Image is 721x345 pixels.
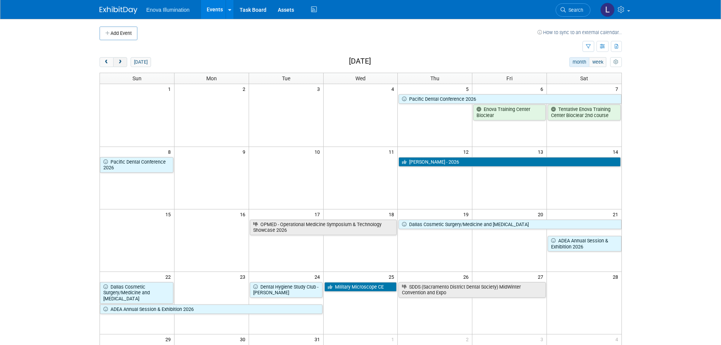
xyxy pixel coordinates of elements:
[250,220,397,235] a: OPMED - Operational Medicine Symposium & Technology Showcase 2026
[282,75,290,81] span: Tue
[391,84,397,94] span: 4
[146,7,190,13] span: Enova Illumination
[548,236,621,251] a: ADEA Annual Session & Exhibition 2026
[165,334,174,344] span: 29
[165,209,174,219] span: 15
[614,60,618,65] i: Personalize Calendar
[239,334,249,344] span: 30
[113,57,127,67] button: next
[399,157,620,167] a: [PERSON_NAME] - 2026
[349,57,371,66] h2: [DATE]
[612,147,621,156] span: 14
[132,75,142,81] span: Sun
[242,84,249,94] span: 2
[100,282,173,304] a: Dallas Cosmetic Surgery/Medicine and [MEDICAL_DATA]
[100,57,114,67] button: prev
[250,282,322,298] a: Dental Hygiene Study Club - [PERSON_NAME]
[167,84,174,94] span: 1
[462,147,472,156] span: 12
[100,304,322,314] a: ADEA Annual Session & Exhibition 2026
[314,147,323,156] span: 10
[316,84,323,94] span: 3
[540,84,547,94] span: 6
[206,75,217,81] span: Mon
[537,209,547,219] span: 20
[314,272,323,281] span: 24
[100,6,137,14] img: ExhibitDay
[131,57,151,67] button: [DATE]
[615,84,621,94] span: 7
[462,272,472,281] span: 26
[399,282,546,298] a: SDDS (Sacramento District Dental Society) MidWinter Convention and Expo
[167,147,174,156] span: 8
[506,75,512,81] span: Fri
[589,57,606,67] button: week
[465,334,472,344] span: 2
[399,94,621,104] a: Pacific Dental Conference 2026
[566,7,583,13] span: Search
[537,272,547,281] span: 27
[324,282,397,292] a: Military Microscope CE
[465,84,472,94] span: 5
[473,105,546,120] a: Enova Training Center Bioclear
[462,209,472,219] span: 19
[314,334,323,344] span: 31
[612,272,621,281] span: 28
[165,272,174,281] span: 22
[548,105,620,120] a: Tentative Enova Training Center Bioclear 2nd course
[314,209,323,219] span: 17
[600,3,615,17] img: Lucas Mlinarcik
[100,27,137,40] button: Add Event
[391,334,397,344] span: 1
[388,147,397,156] span: 11
[430,75,439,81] span: Thu
[355,75,366,81] span: Wed
[615,334,621,344] span: 4
[580,75,588,81] span: Sat
[537,147,547,156] span: 13
[537,30,622,35] a: How to sync to an external calendar...
[242,147,249,156] span: 9
[569,57,589,67] button: month
[239,272,249,281] span: 23
[610,57,621,67] button: myCustomButton
[540,334,547,344] span: 3
[388,209,397,219] span: 18
[556,3,590,17] a: Search
[100,157,173,173] a: Pacific Dental Conference 2026
[399,220,621,229] a: Dallas Cosmetic Surgery/Medicine and [MEDICAL_DATA]
[388,272,397,281] span: 25
[239,209,249,219] span: 16
[612,209,621,219] span: 21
